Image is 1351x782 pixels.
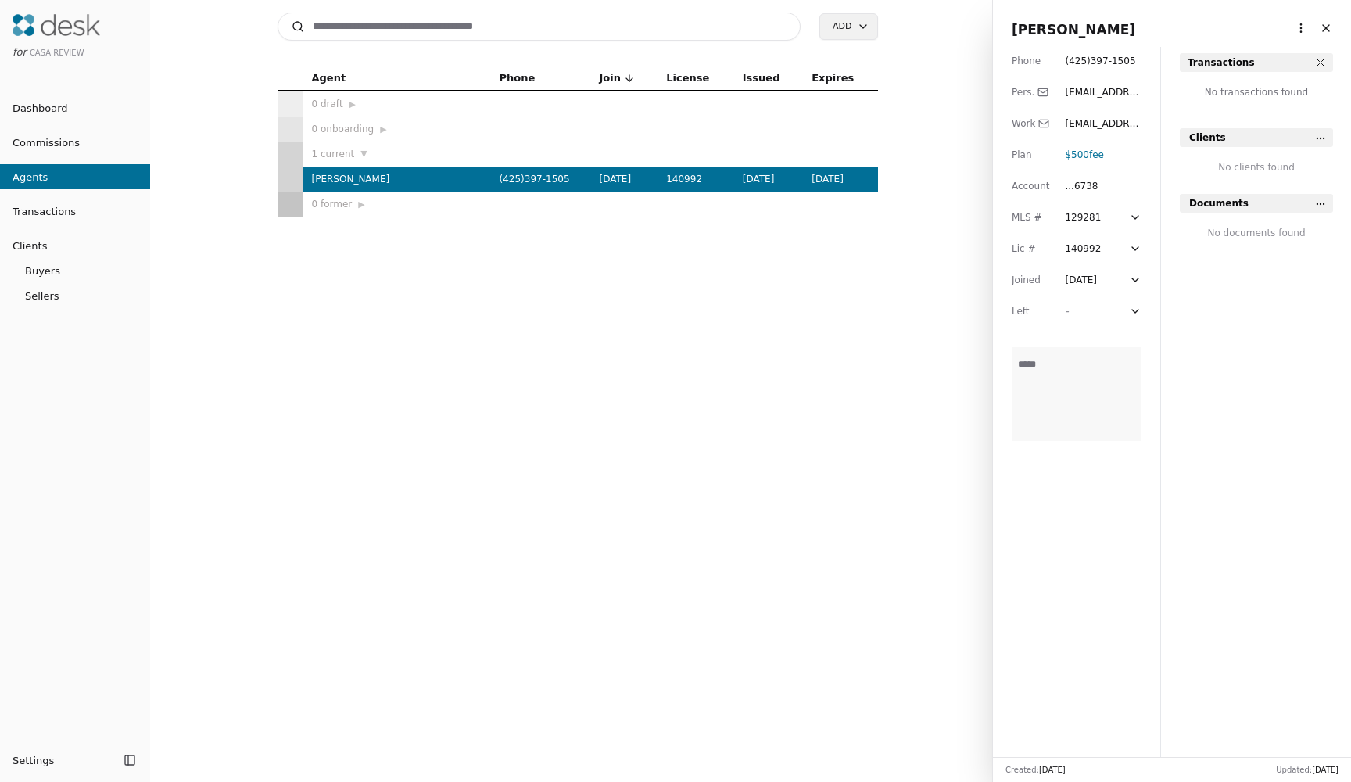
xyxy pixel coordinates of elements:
div: Phone [1012,53,1049,69]
div: No documents found [1180,225,1333,241]
div: Pers. [1012,84,1049,100]
span: $500 fee [1065,149,1104,160]
span: [EMAIL_ADDRESS][DOMAIN_NAME] [1065,87,1141,129]
div: 140992 [1065,241,1126,256]
span: [DATE] [743,171,793,187]
div: Joined [1012,272,1049,288]
span: [PERSON_NAME] [1012,19,1332,41]
span: [DATE] [1039,766,1066,774]
span: ▶ [349,98,356,112]
span: [DATE] [600,171,648,187]
div: 129281 [1065,210,1126,225]
div: [DATE] [1065,272,1097,288]
img: Desk [13,14,100,36]
div: No transactions found [1180,84,1333,109]
button: Add [819,13,877,40]
div: Left [1012,303,1049,319]
button: Settings [6,748,119,773]
span: [DATE] [1312,766,1338,774]
div: Work [1012,116,1049,131]
span: ( 425 ) 397 - 1505 [500,174,570,185]
span: [EMAIL_ADDRESS][DOMAIN_NAME] [1065,118,1141,160]
span: Agent [312,70,346,87]
span: [DATE] [812,171,868,187]
span: 1 current [312,146,355,162]
span: - [1065,306,1068,317]
div: 0 former [312,196,481,212]
span: for [13,46,27,58]
span: ▼ [360,147,367,161]
span: Phone [500,70,536,87]
div: Plan [1012,147,1049,163]
span: ( 425 ) 397 - 1505 [1065,56,1135,66]
div: Account [1012,178,1049,194]
span: CASA Review [30,48,84,57]
div: Updated: [1276,764,1338,776]
span: Expires [812,70,854,87]
div: Lic # [1012,241,1049,256]
span: ▶ [380,123,386,137]
span: License [666,70,709,87]
span: Clients [1189,130,1226,145]
div: MLS # [1012,210,1049,225]
div: 0 onboarding [312,121,481,137]
div: 0 draft [312,96,481,112]
span: Join [600,70,621,87]
div: Transactions [1188,55,1255,70]
span: 140992 [666,171,724,187]
span: Settings [13,752,54,769]
span: [PERSON_NAME] [312,171,481,187]
div: ...6738 [1065,178,1141,194]
div: Created: [1005,764,1066,776]
span: Issued [743,70,780,87]
span: ▶ [358,198,364,212]
span: Documents [1189,195,1249,211]
div: No clients found [1180,160,1333,175]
